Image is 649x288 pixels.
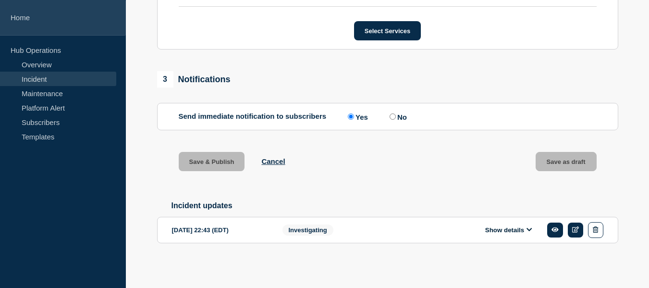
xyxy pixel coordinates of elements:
label: No [387,112,407,121]
p: Send immediate notification to subscribers [179,112,327,121]
div: [DATE] 22:43 (EDT) [172,222,268,238]
button: Cancel [261,157,285,165]
label: Yes [345,112,368,121]
input: No [390,113,396,120]
button: Select Services [354,21,421,40]
input: Yes [348,113,354,120]
button: Show details [482,226,535,234]
div: Notifications [157,71,231,88]
h2: Incident updates [171,201,618,210]
button: Save & Publish [179,152,245,171]
span: Investigating [282,225,333,236]
span: 3 [157,71,173,88]
button: Save as draft [536,152,597,171]
div: Send immediate notification to subscribers [179,112,597,121]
